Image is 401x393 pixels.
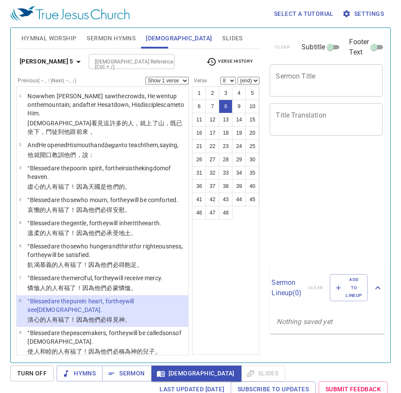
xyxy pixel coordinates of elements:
p: 使人和睦的人 [27,347,186,356]
button: Verse History [201,55,258,68]
button: Sermon [102,366,151,381]
wg2316: 。 [125,316,131,323]
rs: “Blessed [27,330,181,345]
wg3588: merciful [70,275,163,281]
wg846: ，說 [76,151,94,158]
wg846: will be comforted [130,196,178,203]
wg1093: . [160,220,161,227]
wg3983: 渴 [34,261,143,268]
wg2816: the [136,220,161,227]
wg3996: 的人有福了 [40,206,131,213]
wg4434: in spirit [27,165,171,180]
wg3588: . [101,306,103,313]
button: 1 [192,86,206,100]
span: Slides [222,33,242,44]
button: 17 [205,126,219,140]
span: Add to Lineup [335,276,362,299]
wg3588: earth [145,220,161,227]
wg3772: 國 [94,183,131,190]
wg2588: 的人有福了 [40,316,131,323]
wg2532: 開 [40,151,94,158]
wg932: 是 [100,183,131,190]
wg4151: 的人有福了 [40,183,131,190]
button: 44 [232,193,246,206]
wg3754: they [97,220,161,227]
rs: “Blessed [27,165,171,180]
button: [PERSON_NAME] 5 [16,54,87,70]
p: 虛 [27,182,186,191]
button: 11 [192,113,206,127]
wg3754: they [36,251,90,258]
wg846: 必得見 [100,316,131,323]
button: 12 [205,113,219,127]
wg5526: 。 [137,261,143,268]
wg305: up on [27,93,184,117]
wg3754: 他們 [88,230,137,236]
span: Verse History [206,57,253,67]
iframe: from-child [266,145,361,263]
span: Sermon Hymns [87,33,136,44]
p: 哀慟 [27,206,178,214]
button: 33 [219,166,232,180]
rs: “Blessed [27,298,134,313]
span: 1 [19,93,21,98]
wg3793: , He went [27,93,184,117]
div: Sermon Lineup(0)clearAdd to Lineup [270,266,385,310]
span: Hymnal Worship [21,33,77,44]
wg3754: they [118,196,178,203]
wg846: mouth [76,142,179,148]
button: Settings [341,6,387,22]
wg846: will receive mercy [114,275,163,281]
button: 47 [205,206,219,220]
wg3588: crowds [27,93,184,117]
button: 8 [219,100,232,113]
button: 31 [192,166,206,180]
span: 5 [19,220,21,225]
button: 24 [232,139,246,153]
input: Type Bible Reference [91,57,158,67]
wg3588: mountain [27,101,184,117]
wg3107: are the [27,165,171,180]
wg4239: , for [87,220,162,227]
wg3754: 他們 [94,284,137,291]
wg3004: ： [88,151,94,158]
wg3588: who mourn [76,196,178,203]
wg2532: He opened [39,142,179,148]
wg2316: . [91,338,93,345]
wg1093: 。 [131,230,137,236]
button: 35 [245,166,259,180]
wg3754: 他們 [88,316,131,323]
wg846: saying [160,142,179,148]
span: 9 [19,330,21,335]
p: 溫柔的人 [27,229,161,237]
rs: “Blessed [27,220,161,227]
wg3708: [DEMOGRAPHIC_DATA] [37,306,103,313]
label: Verse [192,78,207,83]
wg3700: 神 [119,316,131,323]
label: Previous (←, ↑) Next (→, ↓) [18,78,76,83]
wg3107: are those [51,196,178,203]
wg3870: 。 [125,206,131,213]
button: 6 [192,100,206,113]
wg1492: 這許多的人 [27,120,182,135]
wg1343: 的人有福了 [52,261,143,268]
wg3735: ; and [27,101,184,117]
wg2513: 心 [34,316,131,323]
wg3588: peacemakers [27,330,181,345]
wg3107: ！因為 [70,230,137,236]
wg2532: after He [27,101,184,117]
wg2816: 地土 [119,230,137,236]
wg3754: 他們 [100,261,143,268]
wg3754: 天 [88,183,131,190]
wg846: 必得飽足 [113,261,143,268]
wg846: 必蒙憐恤 [106,284,137,291]
span: Hymns [63,368,96,379]
button: 23 [219,139,232,153]
wg3107: ！因為 [70,316,131,323]
wg846: 必稱為 [113,348,161,355]
wg846: will inherit [109,220,161,227]
button: 40 [245,179,259,193]
wg1519: the [27,101,184,117]
wg3101: 到他 [58,128,94,135]
wg3588: and to teach [94,142,178,148]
